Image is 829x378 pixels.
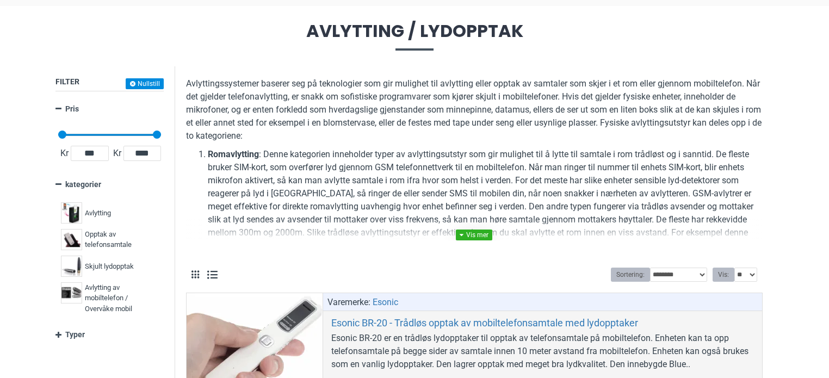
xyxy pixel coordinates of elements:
[61,229,82,250] img: Opptak av telefonsamtale
[85,208,111,219] span: Avlytting
[208,149,259,159] b: Romavlytting
[331,317,638,329] a: Esonic BR-20 - Trådløs opptak av mobiltelefonsamtale med lydopptaker
[186,77,763,142] p: Avlyttingssystemer baserer seg på teknologier som gir mulighet til avlytting eller opptak av samt...
[327,296,370,309] span: Varemerke:
[61,202,82,224] img: Avlytting
[58,147,71,160] span: Kr
[55,22,774,50] span: Avlytting / Lydopptak
[55,100,164,119] a: Pris
[85,229,156,250] span: Opptak av telefonsamtale
[85,282,156,314] span: Avlytting av mobiltelefon / Overvåke mobil
[331,332,754,371] div: Esonic BR-20 er en trådløs lydopptaker til opptak av telefonsamtale på mobiltelefon. Enheten kan ...
[61,282,82,303] img: Avlytting av mobiltelefon / Overvåke mobil
[611,268,650,282] label: Sortering:
[55,325,164,344] a: Typer
[85,261,134,272] span: Skjult lydopptak
[713,268,734,282] label: Vis:
[126,78,164,89] button: Nullstill
[208,148,763,252] li: : Denne kategorien inneholder typer av avlyttingsutstyr som gir mulighet til å lytte til samtale ...
[373,296,398,309] a: Esonic
[55,77,79,86] span: Filter
[208,239,261,252] a: romavlytteren
[111,147,123,160] span: Kr
[55,175,164,194] a: kategorier
[61,256,82,277] img: Skjult lydopptak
